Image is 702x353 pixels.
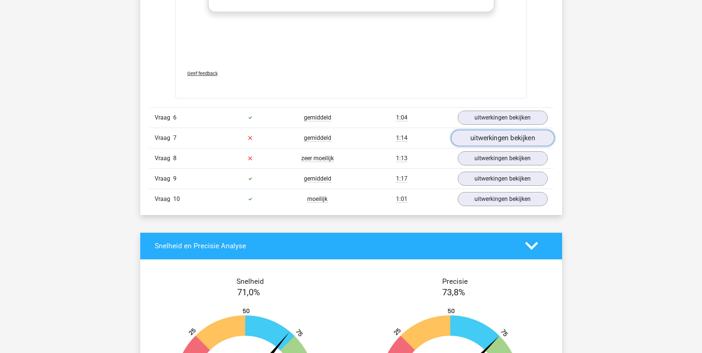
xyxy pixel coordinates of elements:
span: 1:04 [396,114,407,121]
span: gemiddeld [304,175,331,182]
span: 10 [173,195,180,202]
span: Vraag [155,174,173,183]
span: gemiddeld [304,134,331,142]
span: Vraag [155,134,173,142]
span: Vraag [155,154,173,163]
span: Vraag [155,195,173,204]
span: 1:17 [396,175,407,182]
span: 6 [173,114,177,121]
a: uitwerkingen bekijken [458,111,548,125]
span: 1:14 [396,134,407,142]
a: uitwerkingen bekijken [458,151,548,165]
a: uitwerkingen bekijken [458,192,548,206]
h4: Snelheid [155,277,346,286]
span: 1:01 [396,195,407,203]
span: 71,0% [237,287,260,297]
span: 73,8% [442,287,465,297]
span: 1:13 [396,155,407,162]
span: 7 [173,134,177,141]
span: 9 [173,175,177,182]
span: gemiddeld [304,114,331,121]
h4: Snelheid en Precisie Analyse [155,242,514,250]
span: moeilijk [307,195,328,203]
h4: Precisie [360,277,551,286]
a: uitwerkingen bekijken [451,130,554,146]
a: uitwerkingen bekijken [458,172,548,186]
span: Geef feedback [187,71,218,76]
span: 8 [173,155,177,162]
span: zeer moeilijk [301,155,334,162]
span: Vraag [155,113,173,122]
